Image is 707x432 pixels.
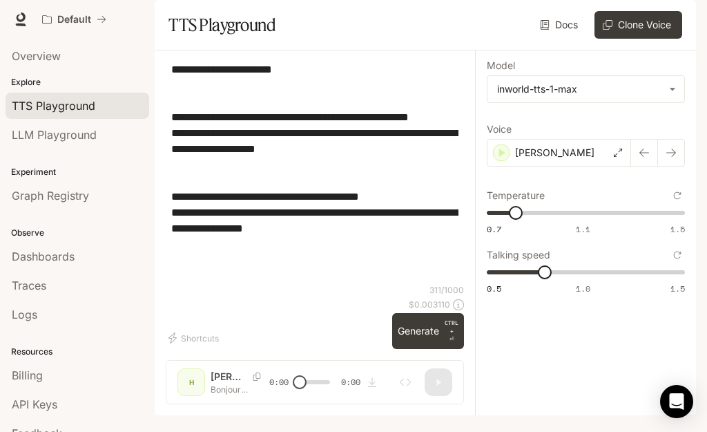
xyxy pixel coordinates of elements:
button: Shortcuts [166,327,224,349]
p: Voice [487,124,512,134]
p: CTRL + [445,319,458,335]
span: 1.0 [576,283,590,294]
p: [PERSON_NAME] [515,146,594,160]
div: inworld-tts-1-max [487,76,684,102]
button: Reset to default [670,247,685,263]
span: 1.1 [576,223,590,235]
button: All workspaces [36,6,113,33]
span: 0.7 [487,223,501,235]
p: Model [487,61,515,71]
button: Clone Voice [594,11,682,39]
h1: TTS Playground [168,11,275,39]
p: Talking speed [487,250,550,260]
p: Temperature [487,191,545,200]
button: Reset to default [670,188,685,203]
span: 1.5 [670,283,685,294]
p: Default [57,14,91,26]
p: ⏎ [445,319,458,344]
a: Docs [537,11,583,39]
span: 0.5 [487,283,501,294]
div: inworld-tts-1-max [497,82,662,96]
button: GenerateCTRL +⏎ [392,313,464,349]
span: 1.5 [670,223,685,235]
div: Open Intercom Messenger [660,385,693,418]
